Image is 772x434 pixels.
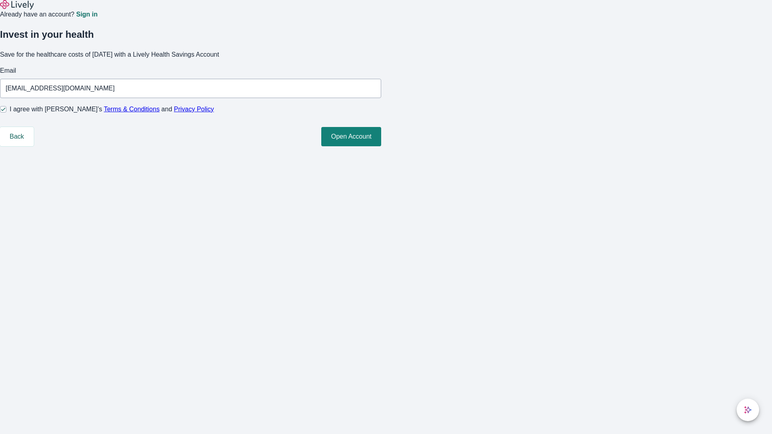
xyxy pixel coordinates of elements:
a: Sign in [76,11,97,18]
button: Open Account [321,127,381,146]
a: Terms & Conditions [104,106,160,113]
a: Privacy Policy [174,106,214,113]
svg: Lively AI Assistant [744,406,752,414]
button: chat [737,399,759,421]
span: I agree with [PERSON_NAME]’s and [10,104,214,114]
